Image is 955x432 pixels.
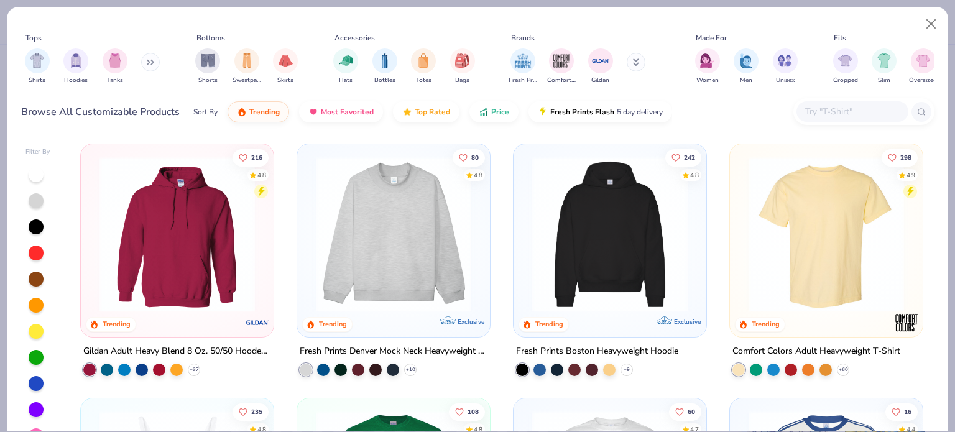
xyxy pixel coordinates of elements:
span: Price [491,107,509,117]
img: Gildan Image [591,52,610,70]
span: Most Favorited [321,107,374,117]
div: filter for Women [695,48,720,85]
div: filter for Fresh Prints [509,48,537,85]
span: 108 [468,408,479,415]
span: Comfort Colors [547,76,576,85]
button: filter button [872,48,897,85]
div: 4.9 [907,170,915,180]
img: Totes Image [417,53,430,68]
button: Trending [228,101,289,122]
button: filter button [734,48,759,85]
button: filter button [273,48,298,85]
img: Men Image [739,53,753,68]
div: Bottoms [196,32,225,44]
img: Shorts Image [201,53,215,68]
span: Skirts [277,76,293,85]
span: + 37 [190,366,199,374]
div: Filter By [25,147,50,157]
img: f5d85501-0dbb-4ee4-b115-c08fa3845d83 [310,157,477,312]
div: filter for Hoodies [63,48,88,85]
span: Gildan [591,76,609,85]
button: filter button [411,48,436,85]
button: filter button [103,48,127,85]
button: Like [233,149,269,166]
span: 5 day delivery [617,105,663,119]
div: filter for Slim [872,48,897,85]
button: Like [669,403,701,420]
div: filter for Bottles [372,48,397,85]
input: Try "T-Shirt" [804,104,900,119]
img: Unisex Image [778,53,792,68]
button: Most Favorited [299,101,383,122]
span: Trending [249,107,280,117]
div: filter for Shorts [195,48,220,85]
img: Comfort Colors logo [893,310,918,335]
button: Top Rated [393,101,459,122]
button: Like [665,149,701,166]
div: filter for Skirts [273,48,298,85]
div: filter for Bags [450,48,475,85]
button: filter button [333,48,358,85]
img: flash.gif [538,107,548,117]
span: 235 [252,408,263,415]
div: filter for Tanks [103,48,127,85]
img: Cropped Image [838,53,852,68]
span: Exclusive [674,318,701,326]
img: Women Image [700,53,714,68]
button: filter button [588,48,613,85]
span: Exclusive [458,318,484,326]
div: Browse All Customizable Products [21,104,180,119]
img: 91acfc32-fd48-4d6b-bdad-a4c1a30ac3fc [526,157,694,312]
button: Like [449,403,485,420]
button: Close [920,12,943,36]
button: filter button [695,48,720,85]
div: Tops [25,32,42,44]
button: Like [233,403,269,420]
img: TopRated.gif [402,107,412,117]
span: Women [696,76,719,85]
div: filter for Cropped [833,48,858,85]
span: Shorts [198,76,218,85]
span: Bottles [374,76,395,85]
div: Fresh Prints Boston Heavyweight Hoodie [516,344,678,359]
span: Men [740,76,752,85]
img: Tanks Image [108,53,122,68]
img: Sweatpants Image [240,53,254,68]
img: Shirts Image [30,53,44,68]
button: filter button [909,48,937,85]
button: filter button [372,48,397,85]
span: Shirts [29,76,45,85]
button: Fresh Prints Flash5 day delivery [528,101,672,122]
div: Gildan Adult Heavy Blend 8 Oz. 50/50 Hooded Sweatshirt [83,344,271,359]
span: 16 [904,408,911,415]
button: Like [882,149,918,166]
img: 029b8af0-80e6-406f-9fdc-fdf898547912 [742,157,910,312]
button: filter button [547,48,576,85]
span: Hoodies [64,76,88,85]
img: Bags Image [455,53,469,68]
span: Unisex [776,76,795,85]
span: Hats [339,76,353,85]
button: filter button [25,48,50,85]
button: Like [453,149,485,166]
img: Hoodies Image [69,53,83,68]
img: most_fav.gif [308,107,318,117]
div: Made For [696,32,727,44]
img: Fresh Prints Image [514,52,532,70]
span: + 10 [406,366,415,374]
div: filter for Sweatpants [233,48,261,85]
img: Hats Image [339,53,353,68]
span: + 9 [624,366,630,374]
button: Like [885,403,918,420]
div: filter for Shirts [25,48,50,85]
div: filter for Oversized [909,48,937,85]
div: 4.8 [690,170,699,180]
div: Fresh Prints Denver Mock Neck Heavyweight Sweatshirt [300,344,487,359]
div: Accessories [334,32,375,44]
span: Fresh Prints Flash [550,107,614,117]
button: filter button [509,48,537,85]
span: Totes [416,76,431,85]
span: Cropped [833,76,858,85]
span: 298 [900,154,911,160]
img: Oversized Image [916,53,930,68]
